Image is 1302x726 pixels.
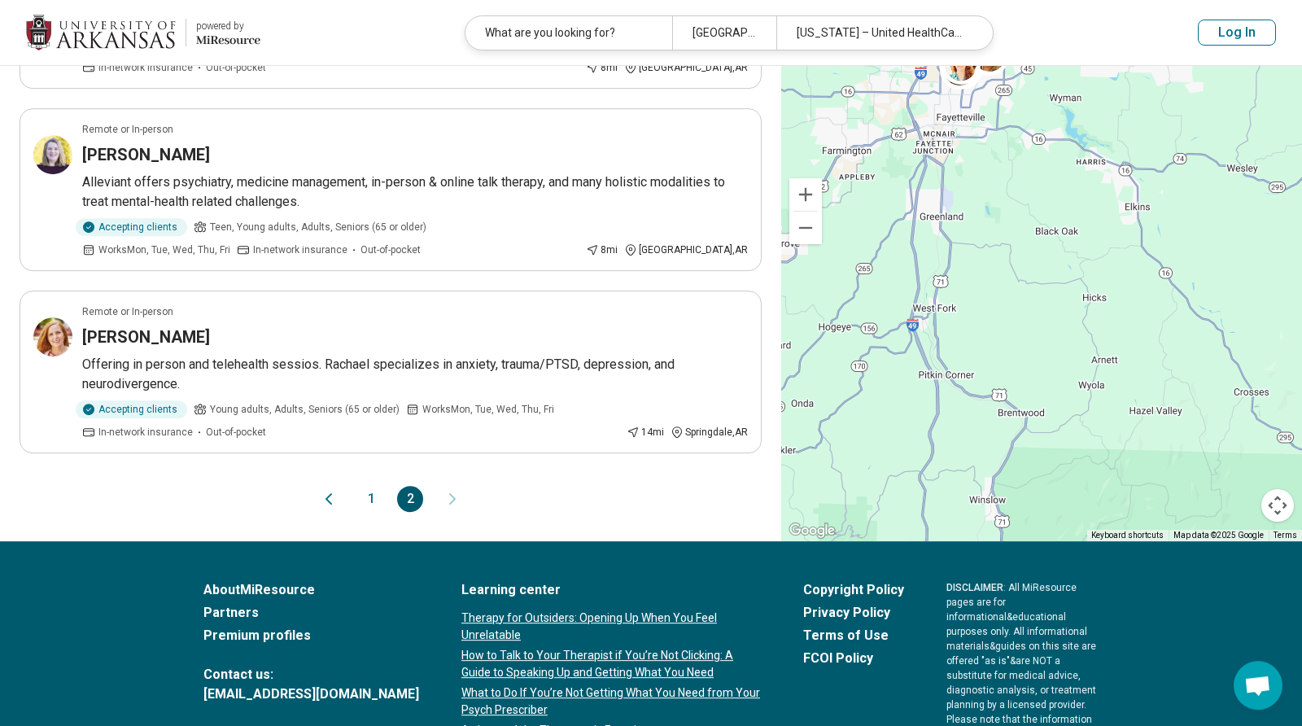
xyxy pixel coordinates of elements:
div: 8 mi [586,60,618,75]
p: Remote or In-person [82,304,173,319]
a: University of Arkansaspowered by [26,13,260,52]
div: [US_STATE] – United HealthCare [776,16,983,50]
span: In-network insurance [98,60,193,75]
a: Partners [203,603,419,623]
p: Alleviant offers psychiatry, medicine management, in-person & online talk therapy, and many holis... [82,173,748,212]
div: 8 mi [586,243,618,257]
span: Works Mon, Tue, Wed, Thu, Fri [98,243,230,257]
span: In-network insurance [253,243,347,257]
a: FCOI Policy [803,649,904,668]
div: 14 mi [627,425,664,440]
button: Log In [1198,20,1276,46]
h3: [PERSON_NAME] [82,326,210,348]
button: Keyboard shortcuts [1091,530,1164,541]
div: [GEOGRAPHIC_DATA] [672,16,776,50]
button: 2 [397,486,423,512]
span: Out-of-pocket [360,243,421,257]
a: AboutMiResource [203,580,419,600]
a: Therapy for Outsiders: Opening Up When You Feel Unrelatable [461,610,761,644]
div: [GEOGRAPHIC_DATA] , AR [624,60,748,75]
span: In-network insurance [98,425,193,440]
button: 1 [358,486,384,512]
span: Out-of-pocket [206,425,266,440]
span: Contact us: [203,665,419,684]
div: powered by [196,19,260,33]
a: Terms of Use [803,626,904,645]
span: Works Mon, Tue, Wed, Thu, Fri [422,402,554,417]
a: Open this area in Google Maps (opens a new window) [785,520,839,541]
p: Remote or In-person [82,122,173,137]
a: Premium profiles [203,626,419,645]
h3: [PERSON_NAME] [82,143,210,166]
img: Google [785,520,839,541]
p: Offering in person and telehealth sessios. Rachael specializes in anxiety, trauma/PTSD, depressio... [82,355,748,394]
a: Privacy Policy [803,603,904,623]
button: Map camera controls [1261,489,1294,522]
button: Next page [443,486,462,512]
div: [GEOGRAPHIC_DATA] , AR [624,243,748,257]
div: Accepting clients [76,400,187,418]
a: How to Talk to Your Therapist if You’re Not Clicking: A Guide to Speaking Up and Getting What You... [461,647,761,681]
a: Copyright Policy [803,580,904,600]
div: What are you looking for? [465,16,672,50]
a: What to Do If You’re Not Getting What You Need from Your Psych Prescriber [461,684,761,719]
a: Terms (opens in new tab) [1274,531,1297,540]
a: [EMAIL_ADDRESS][DOMAIN_NAME] [203,684,419,704]
div: Accepting clients [76,218,187,236]
span: Young adults, Adults, Seniors (65 or older) [210,402,400,417]
span: Out-of-pocket [206,60,266,75]
div: Springdale , AR [671,425,748,440]
button: Zoom in [789,178,822,211]
span: Map data ©2025 Google [1173,531,1264,540]
a: Learning center [461,580,761,600]
button: Zoom out [789,212,822,244]
span: Teen, Young adults, Adults, Seniors (65 or older) [210,220,426,234]
span: DISCLAIMER [946,582,1003,593]
img: University of Arkansas [26,13,176,52]
button: Previous page [319,486,339,512]
div: Open chat [1234,661,1282,710]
